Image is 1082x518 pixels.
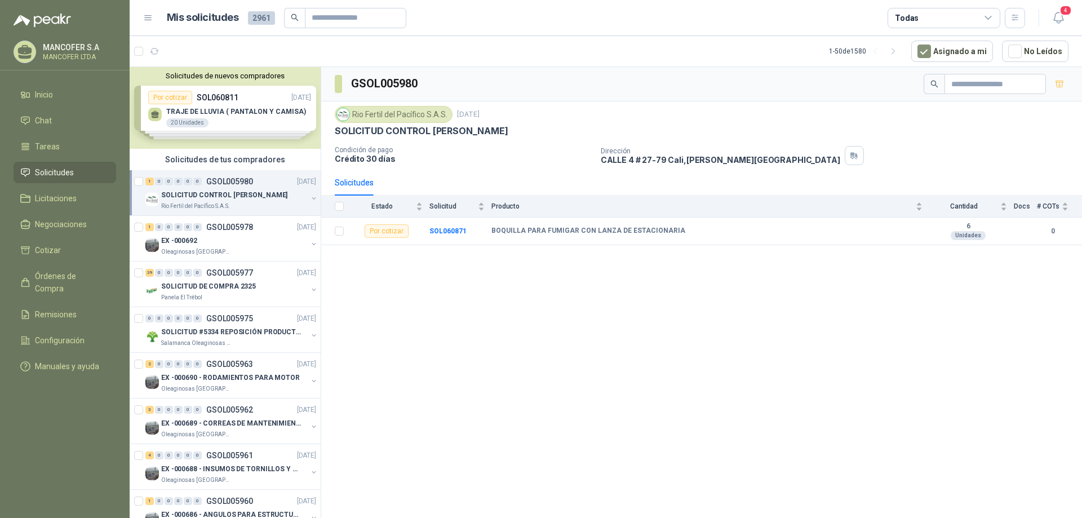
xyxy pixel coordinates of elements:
[155,178,163,185] div: 0
[161,373,300,383] p: EX -000690 - RODAMIENTOS PARA MOTOR
[351,75,419,92] h3: GSOL005980
[145,330,159,343] img: Company Logo
[193,360,202,368] div: 0
[14,265,116,299] a: Órdenes de Compra
[184,360,192,368] div: 0
[161,247,232,256] p: Oleaginosas [GEOGRAPHIC_DATA][PERSON_NAME]
[297,359,316,370] p: [DATE]
[155,223,163,231] div: 0
[145,403,318,439] a: 3 0 0 0 0 0 GSOL005962[DATE] Company LogoEX -000689 - CORREAS DE MANTENIMIENTOOleaginosas [GEOGRA...
[145,266,318,302] a: 39 0 0 0 0 0 GSOL005977[DATE] Company LogoSOLICITUD DE COMPRA 2325Panela El Trébol
[174,497,183,505] div: 0
[14,136,116,157] a: Tareas
[351,196,429,218] th: Estado
[165,315,173,322] div: 0
[161,327,301,338] p: SOLICITUD #5334 REPOSICIÓN PRODUCTOS
[161,190,287,201] p: SOLICITUD CONTROL [PERSON_NAME]
[165,451,173,459] div: 0
[161,430,232,439] p: Oleaginosas [GEOGRAPHIC_DATA][PERSON_NAME]
[35,192,77,205] span: Licitaciones
[43,54,113,60] p: MANCOFER LTDA
[184,223,192,231] div: 0
[1002,41,1068,62] button: No Leídos
[291,14,299,21] span: search
[145,220,318,256] a: 1 0 0 0 0 0 GSOL005978[DATE] Company LogoEX -000692Oleaginosas [GEOGRAPHIC_DATA][PERSON_NAME]
[193,269,202,277] div: 0
[206,223,253,231] p: GSOL005978
[174,451,183,459] div: 0
[35,140,60,153] span: Tareas
[145,421,159,435] img: Company Logo
[297,405,316,415] p: [DATE]
[184,451,192,459] div: 0
[184,315,192,322] div: 0
[145,449,318,485] a: 4 0 0 0 0 0 GSOL005961[DATE] Company LogoEX -000688 - INSUMOS DE TORNILLOS Y TUERCASOleaginosas [...
[297,313,316,324] p: [DATE]
[155,360,163,368] div: 0
[165,360,173,368] div: 0
[161,293,202,302] p: Panela El Trébol
[161,476,232,485] p: Oleaginosas [GEOGRAPHIC_DATA][PERSON_NAME]
[161,281,256,292] p: SOLICITUD DE COMPRA 2325
[35,270,105,295] span: Órdenes de Compra
[1037,202,1059,210] span: # COTs
[297,222,316,233] p: [DATE]
[193,223,202,231] div: 0
[145,284,159,298] img: Company Logo
[1014,196,1037,218] th: Docs
[145,360,154,368] div: 2
[930,80,938,88] span: search
[145,312,318,348] a: 0 0 0 0 0 0 GSOL005975[DATE] Company LogoSOLICITUD #5334 REPOSICIÓN PRODUCTOSSalamanca Oleaginosa...
[951,231,986,240] div: Unidades
[130,67,321,149] div: Solicitudes de nuevos compradoresPor cotizarSOL060811[DATE] TRAJE DE LLUVIA ( PANTALON Y CAMISA)2...
[457,109,480,120] p: [DATE]
[335,106,453,123] div: Rio Fertil del Pacífico S.A.S.
[145,451,154,459] div: 4
[155,269,163,277] div: 0
[145,315,154,322] div: 0
[14,356,116,377] a: Manuales y ayuda
[929,222,1007,231] b: 6
[35,88,53,101] span: Inicio
[335,125,508,137] p: SOLICITUD CONTROL [PERSON_NAME]
[491,202,914,210] span: Producto
[161,464,301,475] p: EX -000688 - INSUMOS DE TORNILLOS Y TUERCAS
[184,497,192,505] div: 0
[193,497,202,505] div: 0
[155,406,163,414] div: 0
[14,188,116,209] a: Licitaciones
[14,240,116,261] a: Cotizar
[184,406,192,414] div: 0
[145,223,154,231] div: 1
[206,451,253,459] p: GSOL005961
[14,330,116,351] a: Configuración
[14,14,71,27] img: Logo peakr
[165,178,173,185] div: 0
[206,406,253,414] p: GSOL005962
[14,162,116,183] a: Solicitudes
[1059,5,1072,16] span: 4
[365,224,409,238] div: Por cotizar
[145,175,318,211] a: 1 0 0 0 0 0 GSOL005980[DATE] Company LogoSOLICITUD CONTROL [PERSON_NAME]Rio Fertil del Pacífico S...
[1037,196,1082,218] th: # COTs
[14,110,116,131] a: Chat
[491,227,685,236] b: BOQUILLA PARA FUMIGAR CON LANZA DE ESTACIONARIA
[335,176,374,189] div: Solicitudes
[248,11,275,25] span: 2961
[43,43,113,51] p: MANCOFER S.A
[297,450,316,461] p: [DATE]
[429,227,467,235] a: SOL060871
[14,84,116,105] a: Inicio
[161,202,230,211] p: Rio Fertil del Pacífico S.A.S.
[35,166,74,179] span: Solicitudes
[145,193,159,206] img: Company Logo
[335,154,592,163] p: Crédito 30 días
[130,149,321,170] div: Solicitudes de tus compradores
[206,178,253,185] p: GSOL005980
[161,236,197,246] p: EX -000692
[601,155,840,165] p: CALLE 4 # 27-79 Cali , [PERSON_NAME][GEOGRAPHIC_DATA]
[193,315,202,322] div: 0
[601,147,840,155] p: Dirección
[145,406,154,414] div: 3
